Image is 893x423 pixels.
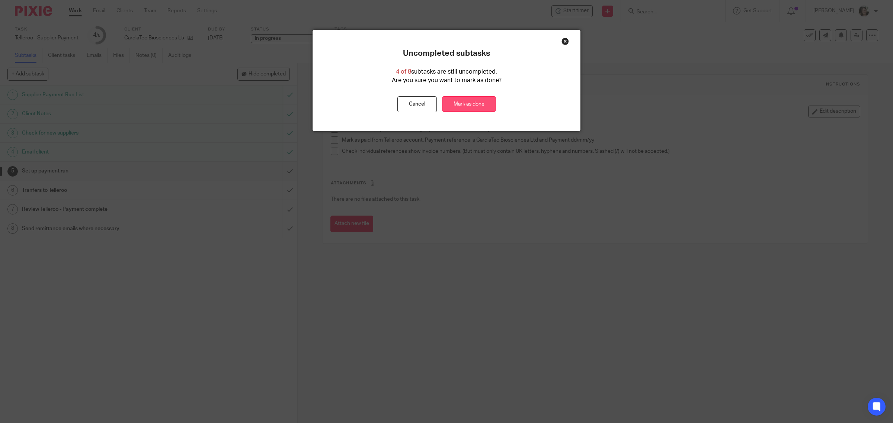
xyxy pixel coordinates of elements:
[561,38,569,45] div: Close this dialog window
[442,96,496,112] a: Mark as done
[397,96,437,112] button: Cancel
[403,49,490,58] p: Uncompleted subtasks
[396,69,411,75] span: 4 of 8
[392,76,502,85] p: Are you sure you want to mark as done?
[396,68,497,76] p: subtasks are still uncompleted.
